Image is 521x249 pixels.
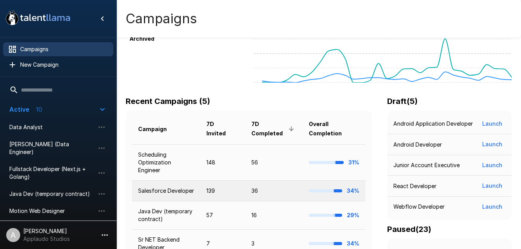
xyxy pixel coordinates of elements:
[393,203,445,211] p: Webflow Developer
[479,158,505,173] button: Launch
[393,141,442,149] p: Android Developer
[126,10,197,27] h4: Campaigns
[393,182,436,190] p: React Developer
[479,117,505,131] button: Launch
[347,212,359,218] b: 29%
[309,119,359,138] span: Overall Completion
[132,181,200,201] td: Salesforce Developer
[348,159,359,166] b: 31%
[132,144,200,180] td: Scheduling Optimization Engineer
[251,119,296,138] span: 7D Completed
[245,144,302,180] td: 56
[387,225,431,234] b: Paused ( 23 )
[200,201,245,230] td: 57
[387,97,418,106] b: Draft ( 5 )
[393,161,460,169] p: Junior Account Executive
[206,119,239,138] span: 7D Invited
[245,201,302,230] td: 16
[479,200,505,214] button: Launch
[479,137,505,152] button: Launch
[138,124,177,134] span: Campaign
[347,187,359,194] b: 34%
[347,240,359,247] b: 34%
[200,144,245,180] td: 148
[200,181,245,201] td: 139
[393,120,473,128] p: Android Application Developer
[126,97,210,106] b: Recent Campaigns (5)
[245,181,302,201] td: 36
[132,201,200,230] td: Java Dev (temporary contract)
[479,179,505,193] button: Launch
